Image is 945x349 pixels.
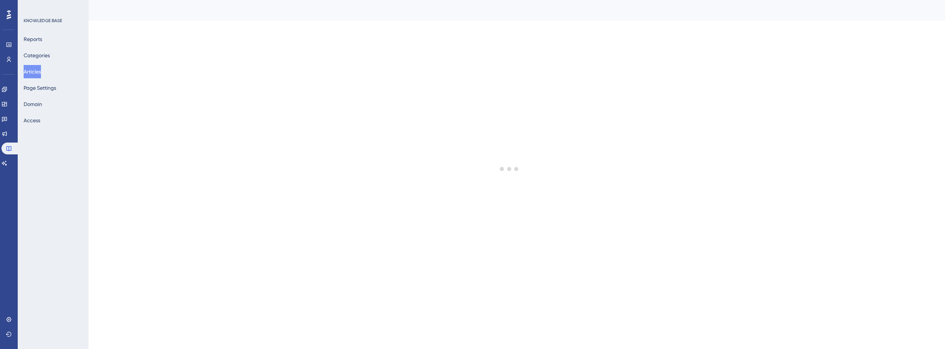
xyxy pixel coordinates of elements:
button: Reports [24,32,42,46]
button: Access [24,114,40,127]
button: Articles [24,65,41,78]
button: Domain [24,97,42,111]
button: Page Settings [24,81,56,95]
div: KNOWLEDGE BASE [24,18,62,24]
button: Categories [24,49,50,62]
